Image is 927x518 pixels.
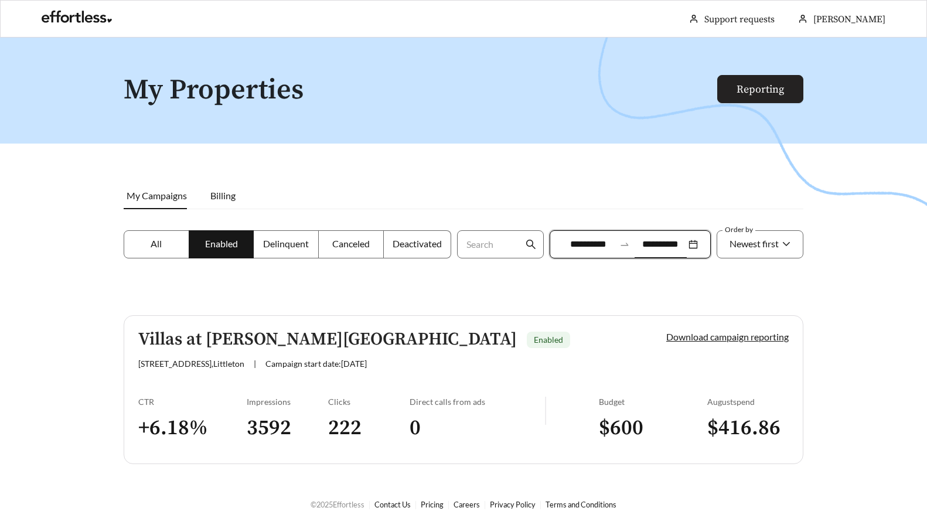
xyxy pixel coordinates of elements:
[138,397,247,407] div: CTR
[619,239,630,250] span: swap-right
[124,75,718,106] h1: My Properties
[124,315,803,464] a: Villas at [PERSON_NAME][GEOGRAPHIC_DATA]Enabled[STREET_ADDRESS],Littleton|Campaign start date:[DA...
[707,397,789,407] div: August spend
[205,238,238,249] span: Enabled
[247,397,328,407] div: Impressions
[666,331,789,342] a: Download campaign reporting
[545,397,546,425] img: line
[619,239,630,250] span: to
[707,415,789,441] h3: $ 416.86
[717,75,803,103] button: Reporting
[210,190,236,201] span: Billing
[138,359,244,369] span: [STREET_ADDRESS] , Littleton
[138,330,517,349] h5: Villas at [PERSON_NAME][GEOGRAPHIC_DATA]
[410,397,545,407] div: Direct calls from ads
[127,190,187,201] span: My Campaigns
[254,359,256,369] span: |
[599,415,707,441] h3: $ 600
[328,415,410,441] h3: 222
[730,238,779,249] span: Newest first
[737,83,784,96] a: Reporting
[151,238,162,249] span: All
[332,238,370,249] span: Canceled
[410,415,545,441] h3: 0
[599,397,707,407] div: Budget
[247,415,328,441] h3: 3592
[263,238,309,249] span: Delinquent
[534,335,563,345] span: Enabled
[526,239,536,250] span: search
[813,13,885,25] span: [PERSON_NAME]
[704,13,775,25] a: Support requests
[138,415,247,441] h3: + 6.18 %
[328,397,410,407] div: Clicks
[393,238,442,249] span: Deactivated
[265,359,367,369] span: Campaign start date: [DATE]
